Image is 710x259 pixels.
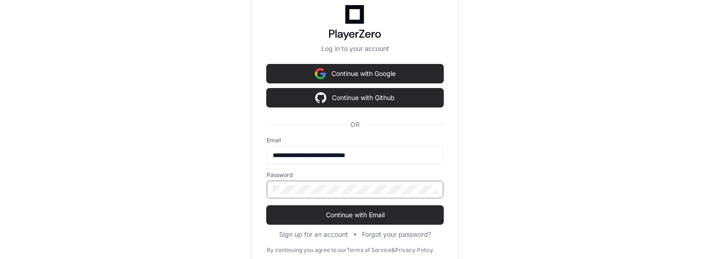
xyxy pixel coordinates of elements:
p: Log in to your account [267,44,443,53]
button: Continue with Github [267,88,443,107]
label: Password [267,171,443,179]
button: Continue with Email [267,206,443,224]
a: Privacy Policy. [395,246,434,254]
img: Sign in with google [315,64,326,83]
button: Forgot your password? [362,230,431,239]
span: OR [347,120,363,129]
button: Continue with Google [267,64,443,83]
span: Continue with Email [267,210,443,220]
button: Sign up for an account [279,230,348,239]
img: Sign in with google [315,88,326,107]
a: Terms of Service [347,246,392,254]
div: & [392,246,395,254]
div: By continuing you agree to our [267,246,347,254]
label: Email [267,137,443,144]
